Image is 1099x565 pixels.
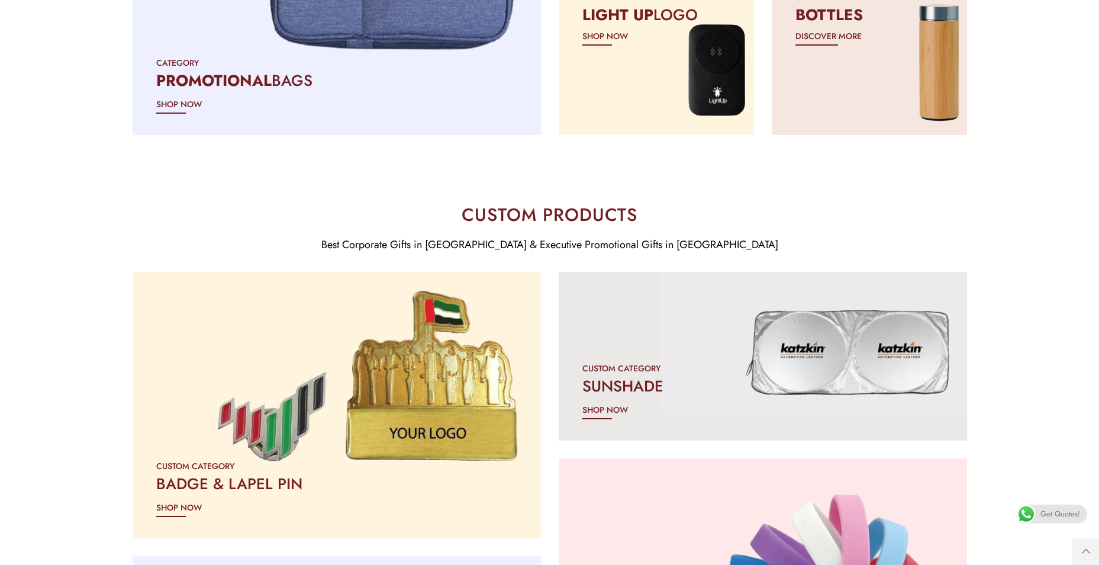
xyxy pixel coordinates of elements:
div: CUSTOM CATEGORY [582,361,943,375]
strong: PROMOTIONAL [156,69,272,92]
a: CUSTOM CATEGORY BADGE & LAPEL PIN SHOP NOW [133,272,541,538]
div: Best Corporate Gifts in [GEOGRAPHIC_DATA] & Executive Promotional Gifts in [GEOGRAPHIC_DATA] [133,236,967,254]
h2: LOGO [582,4,730,25]
span: Get Quotes! [1040,505,1080,524]
div: CUSTOM CATEGORY [156,459,517,473]
h2: SUNSHADE [582,375,943,397]
strong: BOTTLES [795,4,863,26]
h2: CUSTOM PRODUCTS [133,206,967,224]
div: CATEGORY [156,56,517,70]
strong: LIGHT UP [582,4,653,26]
span: DISCOVER MORE [795,29,862,43]
span: SHOP NOW [582,29,628,43]
h2: BAGS [156,70,517,91]
h2: BADGE & LAPEL PIN [156,473,517,495]
span: SHOP NOW [582,403,628,417]
a: CUSTOM CATEGORY SUNSHADE SHOP NOW [559,272,967,441]
span: SHOP NOW [156,500,202,515]
span: SHOP NOW [156,97,202,111]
